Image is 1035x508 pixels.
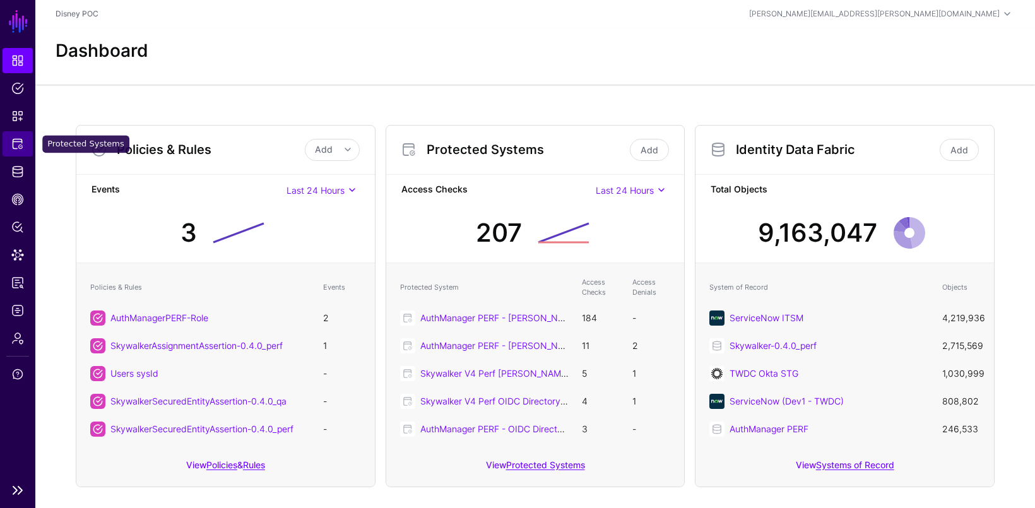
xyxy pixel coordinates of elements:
[11,249,24,261] span: Data Lens
[936,271,986,304] th: Objects
[420,368,626,379] a: Skywalker V4 Perf [PERSON_NAME] Directory Full
[3,215,33,240] a: Policy Lens
[749,8,1000,20] div: [PERSON_NAME][EMAIL_ADDRESS][PERSON_NAME][DOMAIN_NAME]
[317,271,367,304] th: Events
[117,142,305,157] h3: Policies & Rules
[110,312,208,323] a: AuthManagerPERF-Role
[401,182,596,198] strong: Access Checks
[317,387,367,415] td: -
[3,103,33,129] a: Snippets
[626,415,677,443] td: -
[11,304,24,317] span: Logs
[206,459,237,470] a: Policies
[709,366,724,381] img: svg+xml;base64,PHN2ZyB3aWR0aD0iNjQiIGhlaWdodD0iNjQiIHZpZXdCb3g9IjAgMCA2NCA2NCIgZmlsbD0ibm9uZSIgeG...
[420,340,620,351] a: AuthManager PERF - [PERSON_NAME] Directory
[730,340,817,351] a: Skywalker-0.4.0_perf
[11,110,24,122] span: Snippets
[730,312,803,323] a: ServiceNow ITSM
[576,332,626,360] td: 11
[180,214,197,252] div: 3
[758,214,877,252] div: 9,163,047
[11,165,24,178] span: Identity Data Fabric
[709,310,724,326] img: svg+xml;base64,PHN2ZyB3aWR0aD0iNjQiIGhlaWdodD0iNjQiIHZpZXdCb3g9IjAgMCA2NCA2NCIgZmlsbD0ibm9uZSIgeG...
[11,193,24,206] span: CAEP Hub
[730,423,808,434] a: AuthManager PERF
[110,340,283,351] a: SkywalkerAssignmentAssertion-0.4.0_perf
[11,332,24,345] span: Admin
[3,76,33,101] a: Policies
[315,144,333,155] span: Add
[420,396,577,406] a: Skywalker V4 Perf OIDC Directory Full
[626,271,677,304] th: Access Denials
[626,332,677,360] td: 2
[3,326,33,351] a: Admin
[936,332,986,360] td: 2,715,569
[287,185,345,196] span: Last 24 Hours
[626,304,677,332] td: -
[394,271,576,304] th: Protected System
[730,368,798,379] a: TWDC Okta STG
[940,139,979,161] a: Add
[3,48,33,73] a: Dashboard
[317,360,367,387] td: -
[11,276,24,289] span: Reports
[11,82,24,95] span: Policies
[576,415,626,443] td: 3
[317,304,367,332] td: 2
[92,182,287,198] strong: Events
[711,182,979,198] strong: Total Objects
[386,451,685,487] div: View
[476,214,522,252] div: 207
[427,142,628,157] h3: Protected Systems
[110,368,158,379] a: Users sysId
[11,368,24,381] span: Support
[630,139,669,161] a: Add
[596,185,654,196] span: Last 24 Hours
[11,221,24,233] span: Policy Lens
[56,9,98,18] a: Disney POC
[110,423,293,434] a: SkywalkerSecuredEntityAssertion-0.4.0_perf
[11,138,24,150] span: Protected Systems
[576,360,626,387] td: 5
[3,131,33,157] a: Protected Systems
[420,312,579,323] a: AuthManager PERF - [PERSON_NAME]
[8,8,29,35] a: SGNL
[626,360,677,387] td: 1
[56,40,148,62] h2: Dashboard
[936,387,986,415] td: 808,802
[3,270,33,295] a: Reports
[695,451,994,487] div: View
[936,304,986,332] td: 4,219,936
[3,242,33,268] a: Data Lens
[11,54,24,67] span: Dashboard
[420,423,571,434] a: AuthManager PERF - OIDC Directory
[3,298,33,323] a: Logs
[816,459,894,470] a: Systems of Record
[76,451,375,487] div: View &
[576,304,626,332] td: 184
[730,396,844,406] a: ServiceNow (Dev1 - TWDC)
[736,142,937,157] h3: Identity Data Fabric
[110,396,287,406] a: SkywalkerSecuredEntityAssertion-0.4.0_qa
[317,415,367,443] td: -
[703,271,936,304] th: System of Record
[317,332,367,360] td: 1
[42,135,129,153] div: Protected Systems
[3,159,33,184] a: Identity Data Fabric
[576,387,626,415] td: 4
[84,271,317,304] th: Policies & Rules
[709,394,724,409] img: svg+xml;base64,PHN2ZyB3aWR0aD0iNjQiIGhlaWdodD0iNjQiIHZpZXdCb3g9IjAgMCA2NCA2NCIgZmlsbD0ibm9uZSIgeG...
[506,459,585,470] a: Protected Systems
[936,415,986,443] td: 246,533
[576,271,626,304] th: Access Checks
[626,387,677,415] td: 1
[243,459,265,470] a: Rules
[3,187,33,212] a: CAEP Hub
[936,360,986,387] td: 1,030,999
